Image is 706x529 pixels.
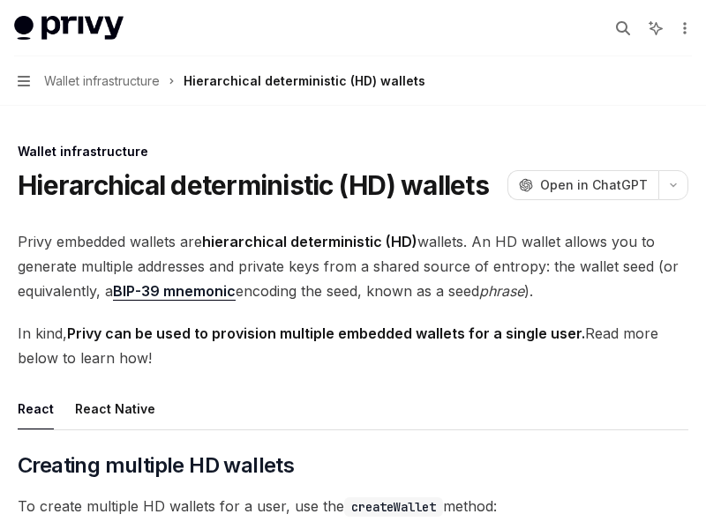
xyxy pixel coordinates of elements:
em: phrase [479,282,524,300]
div: Hierarchical deterministic (HD) wallets [184,71,425,92]
code: createWallet [344,497,443,517]
button: More actions [674,16,692,41]
strong: Privy can be used to provision multiple embedded wallets for a single user. [67,324,585,342]
span: Open in ChatGPT [540,176,648,194]
strong: hierarchical deterministic (HD) [202,233,417,250]
a: BIP-39 mnemonic [113,282,236,301]
span: In kind, Read more below to learn how! [18,321,688,370]
button: Open in ChatGPT [507,170,658,200]
h1: Hierarchical deterministic (HD) wallets [18,169,489,201]
span: To create multiple HD wallets for a user, use the method: [18,494,688,518]
button: React [18,388,54,429]
button: React Native [75,388,155,429]
img: light logo [14,16,124,41]
span: Privy embedded wallets are wallets. An HD wallet allows you to generate multiple addresses and pr... [18,229,688,303]
span: Wallet infrastructure [44,71,160,92]
span: Creating multiple HD wallets [18,451,294,480]
div: Wallet infrastructure [18,143,688,160]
